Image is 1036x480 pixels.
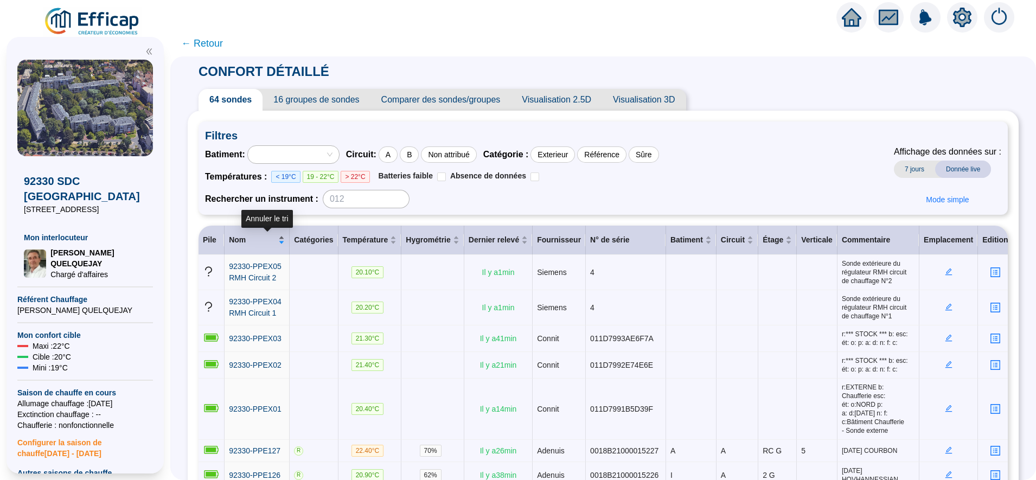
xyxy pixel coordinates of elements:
th: Température [338,226,402,255]
span: Batiment [670,234,703,246]
span: Il y a 1 min [482,303,515,312]
span: Autres saisons de chauffe [17,468,153,478]
th: Commentaire [837,226,919,255]
span: edit [945,471,952,478]
span: Rechercher un instrument : [205,193,318,206]
span: r:*** STOCK *** b: esc: ét: o: p: a: d: n: f: c: [842,356,915,374]
img: Chargé d'affaires [24,249,46,278]
span: R [294,471,303,480]
span: Visualisation 3D [602,89,686,111]
span: Mode simple [926,194,969,206]
span: Nom [229,234,276,246]
td: Connit [533,379,586,440]
span: 011D7992E74E6E [590,361,653,369]
span: RC G [763,446,782,455]
span: Il y a 38 min [480,471,517,479]
span: Exctinction chauffage : -- [17,409,153,420]
span: 92330-PPEX03 [229,334,282,343]
span: [PERSON_NAME] QUELQUEJAY [17,305,153,316]
span: CONFORT DÉTAILLÉ [188,64,340,79]
span: 21.30 °C [351,332,384,344]
span: R [294,446,303,456]
th: Circuit [717,226,758,255]
a: 92330-PPEX02 [229,360,282,371]
span: [DATE] COURBON [842,446,915,455]
span: Chaufferie : non fonctionnelle [17,420,153,431]
span: I [670,471,673,479]
span: edit [945,303,952,311]
td: Siemens [533,290,586,325]
span: A [721,446,726,455]
span: Il y a 1 min [482,268,515,277]
span: Configurer la saison de chauffe [DATE] - [DATE] [17,431,153,459]
span: 92330-PPEX01 [229,405,282,413]
div: Exterieur [530,146,575,163]
a: 92330-PPEX04 RMH Circuit 1 [229,296,285,319]
span: edit [945,405,952,412]
span: Mini : 19 °C [33,362,68,373]
button: Mode simple [917,191,977,208]
img: alerts [984,2,1014,33]
input: 012 [323,190,410,208]
span: Filtres [205,128,1001,143]
span: profile [990,360,1001,370]
span: 92330-PPEX02 [229,361,282,369]
span: Comparer des sondes/groupes [370,89,511,111]
span: Températures : [205,170,271,183]
th: Edition [978,226,1013,255]
span: 16 groupes de sondes [263,89,370,111]
div: A [379,146,398,163]
span: ← Retour [181,36,223,51]
span: 2 G [763,471,775,479]
span: Catégorie : [483,148,529,161]
span: Mon interlocuteur [24,232,146,243]
span: Saison de chauffe en cours [17,387,153,398]
span: 92330-PPEX04 RMH Circuit 1 [229,297,282,317]
span: 011D7993AE6F7A [590,334,654,343]
th: Dernier relevé [464,226,533,255]
span: Mon confort cible [17,330,153,341]
span: Dernier relevé [469,234,519,246]
th: Catégories [290,226,338,255]
td: Connit [533,352,586,379]
span: Absence de données [450,171,526,180]
span: [STREET_ADDRESS] [24,204,146,215]
span: home [842,8,861,27]
div: Sûre [629,146,659,163]
span: edit [945,268,952,276]
span: setting [952,8,972,27]
td: Adenuis [533,440,586,462]
span: profile [990,302,1001,313]
span: edit [945,446,952,454]
span: 7 jours [894,161,935,178]
span: 0018B21000015227 [590,446,658,455]
span: 20.20 °C [351,302,384,313]
span: A [721,471,726,479]
span: profile [990,333,1001,344]
div: B [400,146,419,163]
span: edit [945,361,952,368]
span: Sonde extérieure du régulateur RMH circuit de chauffage N°1 [842,295,915,321]
span: Il y a 41 min [480,334,517,343]
a: 92330-PPE127 [229,445,280,457]
span: > 22°C [341,171,369,183]
span: < 19°C [271,171,300,183]
span: profile [990,404,1001,414]
span: 21.40 °C [351,359,384,371]
span: 64 sondes [199,89,263,111]
span: Il y a 14 min [480,405,517,413]
td: Connit [533,325,586,352]
a: 92330-PPEX05 RMH Circuit 2 [229,261,285,284]
span: Circuit : [346,148,376,161]
span: profile [990,267,1001,278]
span: Circuit [721,234,745,246]
th: Verticale [797,226,837,255]
span: 92330 SDC [GEOGRAPHIC_DATA] [24,174,146,204]
span: Cible : 20 °C [33,351,71,362]
span: Il y a 21 min [480,361,517,369]
th: Nom [225,226,290,255]
span: 0018B21000015226 [590,471,658,479]
a: 92330-PPEX01 [229,404,282,415]
span: question [203,301,214,312]
span: Hygrométrie [406,234,450,246]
